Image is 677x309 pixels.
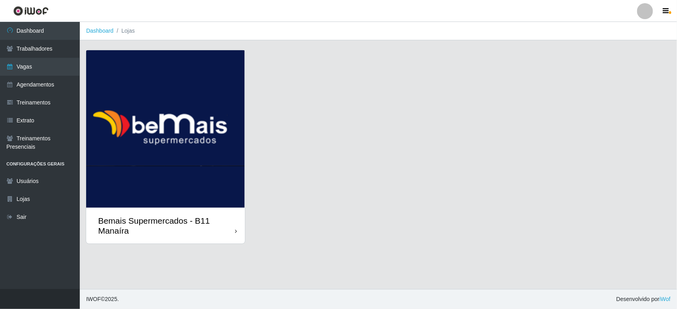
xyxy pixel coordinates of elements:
[98,216,235,236] div: Bemais Supermercados - B11 Manaíra
[86,28,114,34] a: Dashboard
[86,295,119,303] span: © 2025 .
[80,22,677,40] nav: breadcrumb
[13,6,49,16] img: CoreUI Logo
[86,50,245,208] img: cardImg
[86,296,101,302] span: IWOF
[659,296,671,302] a: iWof
[86,50,245,244] a: Bemais Supermercados - B11 Manaíra
[114,27,135,35] li: Lojas
[616,295,671,303] span: Desenvolvido por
